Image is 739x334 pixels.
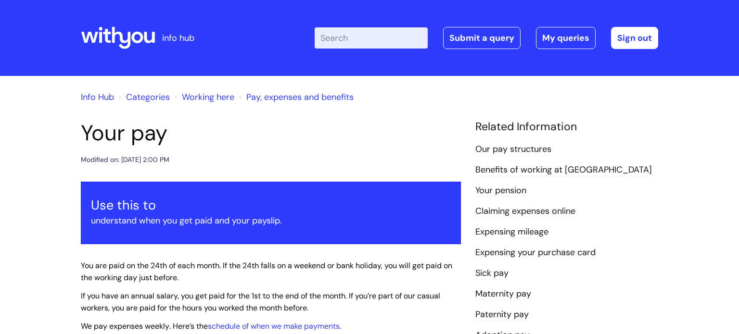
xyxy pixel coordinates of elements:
a: Maternity pay [475,288,531,300]
a: Categories [126,91,170,103]
a: Your pension [475,185,526,197]
h1: Your pay [81,120,461,146]
a: schedule of when we make payments [208,321,340,331]
li: Solution home [116,89,170,105]
div: | - [315,27,658,49]
a: Info Hub [81,91,114,103]
input: Search [315,27,428,49]
a: Our pay structures [475,143,551,156]
a: Expensing mileage [475,226,548,238]
li: Working here [172,89,234,105]
p: info hub [162,30,194,46]
div: Modified on: [DATE] 2:00 PM [81,154,169,166]
span: We pay expenses weekly [81,321,169,331]
a: Sign out [611,27,658,49]
span: You are paid on the 24th of each month. If the 24th falls on a weekend or bank holiday, you will ... [81,260,452,283]
span: . Here’s the . [81,321,341,331]
h4: Related Information [475,120,658,134]
p: understand when you get paid and your payslip. [91,213,451,228]
a: Claiming expenses online [475,205,575,218]
h3: Use this to [91,198,451,213]
a: Benefits of working at [GEOGRAPHIC_DATA] [475,164,652,176]
a: Working here [182,91,234,103]
a: Submit a query [443,27,521,49]
span: If you have an annual salary, you get paid for the 1st to the end of the month. If you’re part of... [81,291,440,313]
a: Sick pay [475,267,509,280]
a: Pay, expenses and benefits [246,91,354,103]
a: My queries [536,27,596,49]
a: Expensing your purchase card [475,247,596,259]
li: Pay, expenses and benefits [237,89,354,105]
a: Paternity pay [475,309,529,321]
